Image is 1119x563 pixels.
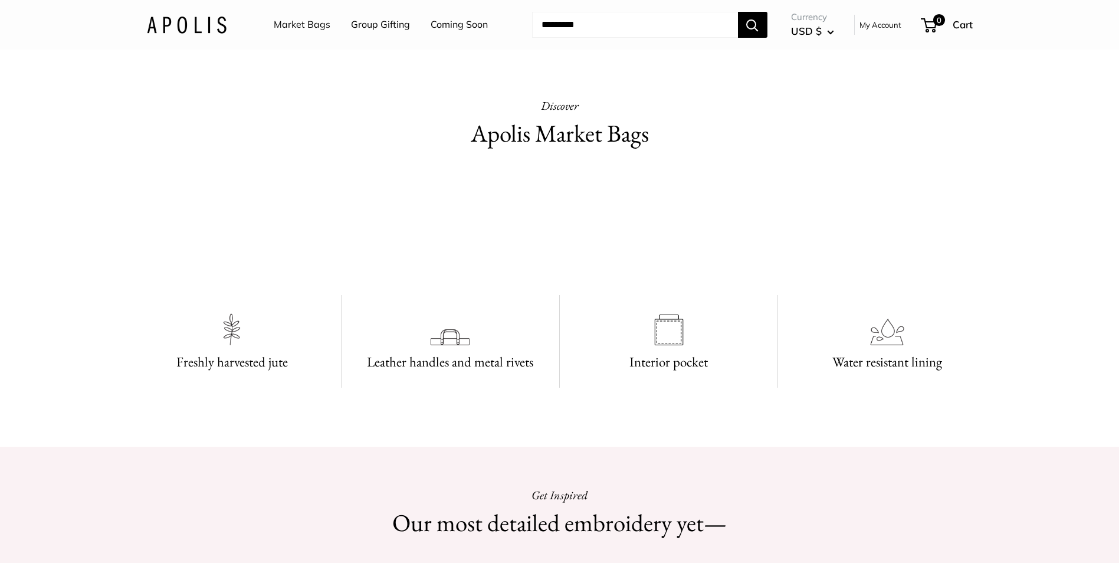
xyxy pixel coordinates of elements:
[791,9,834,25] span: Currency
[353,506,766,541] h2: Our most detailed embroidery yet—
[532,12,738,38] input: Search...
[351,16,410,34] a: Group Gifting
[574,351,763,374] h3: Interior pocket
[933,14,944,26] span: 0
[353,485,766,506] p: Get Inspired
[922,15,973,34] a: 0 Cart
[356,351,545,374] h3: Leather handles and metal rivets
[791,22,834,41] button: USD $
[137,351,327,374] h3: Freshly harvested jute
[791,25,822,37] span: USD $
[859,18,901,32] a: My Account
[274,16,330,34] a: Market Bags
[147,16,227,33] img: Apolis
[792,351,982,374] h3: Water resistant lining
[353,116,766,151] h2: Apolis Market Bags
[953,18,973,31] span: Cart
[431,16,488,34] a: Coming Soon
[738,12,767,38] button: Search
[353,95,766,116] p: Discover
